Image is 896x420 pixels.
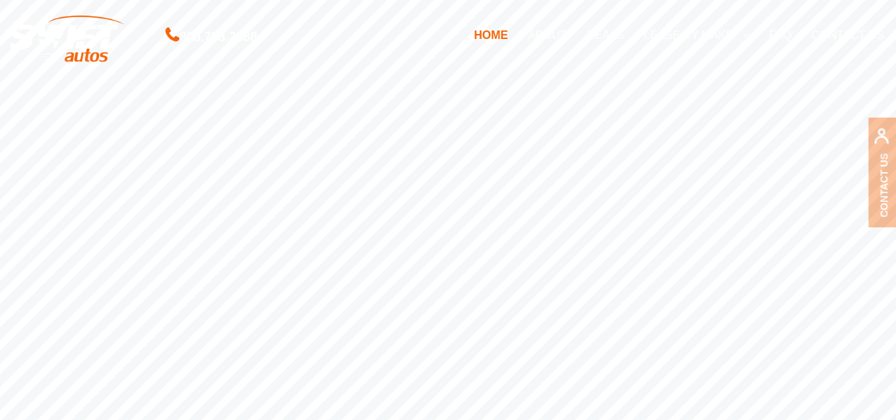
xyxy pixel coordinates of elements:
a: LEASE BY MAKE [634,20,759,50]
a: CONTACT US [802,20,895,50]
a: DEALS [577,20,633,50]
span: 855.793.2888 [179,27,257,47]
a: ABOUT [518,20,577,50]
a: FAQ [759,20,802,50]
img: Swift Autos [11,7,124,62]
a: HOME [464,20,518,50]
a: 855.793.2888 [166,31,257,43]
